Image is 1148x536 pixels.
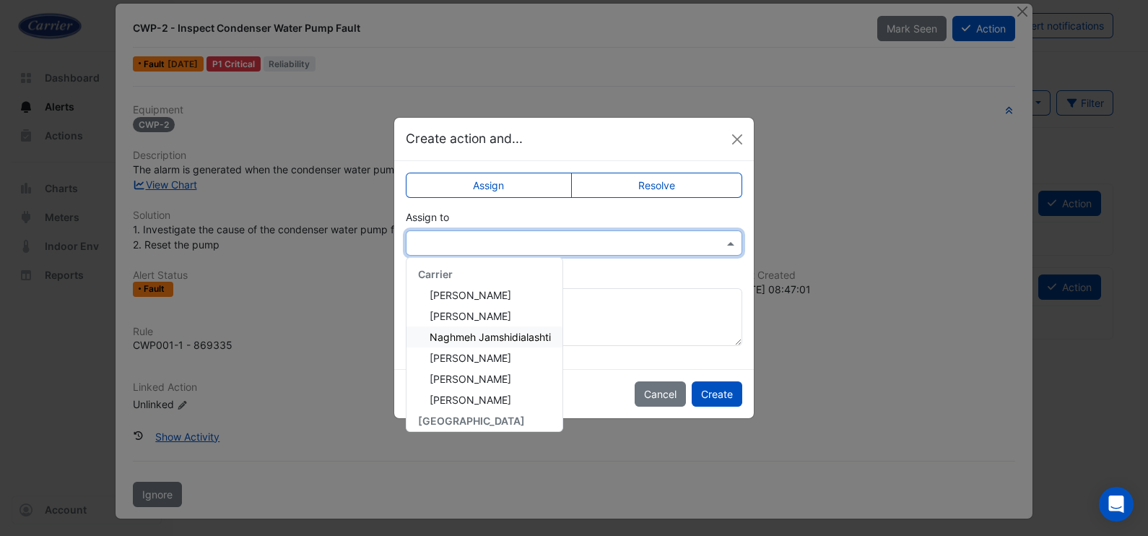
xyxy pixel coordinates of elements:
[635,381,686,407] button: Cancel
[418,268,453,280] span: Carrier
[430,373,511,385] span: [PERSON_NAME]
[571,173,743,198] label: Resolve
[430,394,511,406] span: [PERSON_NAME]
[406,173,572,198] label: Assign
[406,129,523,148] h5: Create action and...
[430,310,511,322] span: [PERSON_NAME]
[1099,487,1134,522] div: Open Intercom Messenger
[430,352,511,364] span: [PERSON_NAME]
[430,289,511,301] span: [PERSON_NAME]
[406,257,563,432] ng-dropdown-panel: Options list
[430,331,551,343] span: Naghmeh Jamshidialashti
[726,129,748,150] button: Close
[418,415,525,427] span: [GEOGRAPHIC_DATA]
[692,381,742,407] button: Create
[406,209,449,225] label: Assign to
